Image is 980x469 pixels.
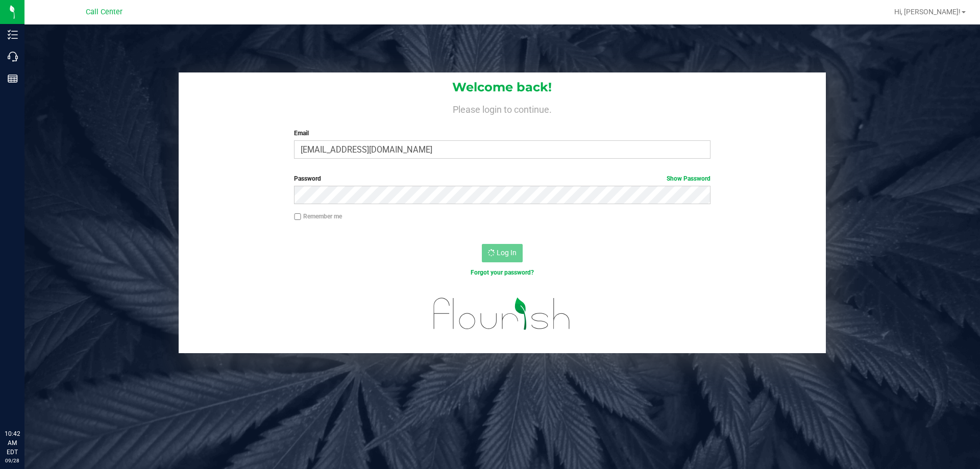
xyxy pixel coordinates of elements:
[894,8,961,16] span: Hi, [PERSON_NAME]!
[8,52,18,62] inline-svg: Call Center
[8,73,18,84] inline-svg: Reports
[421,288,583,340] img: flourish_logo.svg
[294,213,301,220] input: Remember me
[667,175,710,182] a: Show Password
[179,102,826,114] h4: Please login to continue.
[497,249,517,257] span: Log In
[294,175,321,182] span: Password
[482,244,523,262] button: Log In
[294,212,342,221] label: Remember me
[471,269,534,276] a: Forgot your password?
[5,429,20,457] p: 10:42 AM EDT
[294,129,710,138] label: Email
[86,8,122,16] span: Call Center
[5,457,20,464] p: 09/28
[179,81,826,94] h1: Welcome back!
[8,30,18,40] inline-svg: Inventory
